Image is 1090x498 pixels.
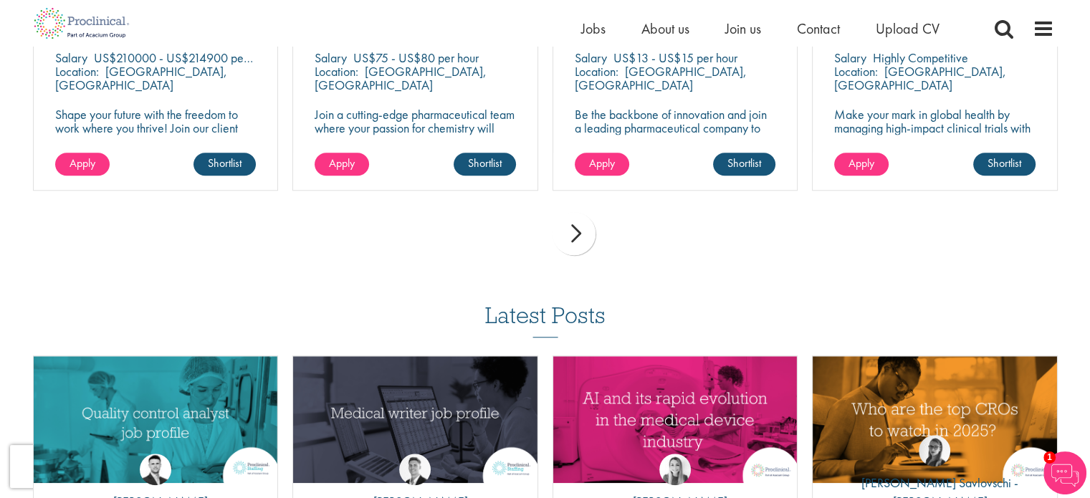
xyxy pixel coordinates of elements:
[589,155,615,171] span: Apply
[293,356,537,483] img: Medical writer job profile
[659,454,691,485] img: Hannah Burke
[834,49,866,66] span: Salary
[34,356,278,483] img: quality control analyst job profile
[553,356,798,483] img: AI and Its Impact on the Medical Device Industry | Proclinical
[848,155,874,171] span: Apply
[10,445,193,488] iframe: reCAPTCHA
[919,435,950,466] img: Theodora Savlovschi - Wicks
[581,19,606,38] a: Jobs
[797,19,840,38] a: Contact
[834,63,1006,93] p: [GEOGRAPHIC_DATA], [GEOGRAPHIC_DATA]
[315,107,516,162] p: Join a cutting-edge pharmaceutical team where your passion for chemistry will help shape the futu...
[193,153,256,176] a: Shortlist
[94,49,282,66] p: US$210000 - US$214900 per annum
[575,49,607,66] span: Salary
[876,19,940,38] a: Upload CV
[55,107,257,162] p: Shape your future with the freedom to work where you thrive! Join our client with this Director p...
[834,153,889,176] a: Apply
[834,63,878,80] span: Location:
[454,153,516,176] a: Shortlist
[485,303,606,337] h3: Latest Posts
[315,49,347,66] span: Salary
[315,63,487,93] p: [GEOGRAPHIC_DATA], [GEOGRAPHIC_DATA]
[399,454,431,485] img: George Watson
[55,63,99,80] span: Location:
[613,49,737,66] p: US$13 - US$15 per hour
[55,63,227,93] p: [GEOGRAPHIC_DATA], [GEOGRAPHIC_DATA]
[641,19,689,38] a: About us
[315,153,369,176] a: Apply
[553,212,596,255] div: next
[575,153,629,176] a: Apply
[140,454,171,485] img: Joshua Godden
[55,153,110,176] a: Apply
[973,153,1036,176] a: Shortlist
[725,19,761,38] a: Join us
[55,49,87,66] span: Salary
[293,356,537,483] a: Link to a post
[873,49,968,66] p: Highly Competitive
[1043,451,1086,494] img: Chatbot
[329,155,355,171] span: Apply
[575,107,776,162] p: Be the backbone of innovation and join a leading pharmaceutical company to help keep life-changin...
[813,356,1057,483] a: Link to a post
[834,107,1036,148] p: Make your mark in global health by managing high-impact clinical trials with a leading CRO.
[315,63,358,80] span: Location:
[1043,451,1056,464] span: 1
[575,63,618,80] span: Location:
[70,155,95,171] span: Apply
[34,356,278,483] a: Link to a post
[713,153,775,176] a: Shortlist
[575,63,747,93] p: [GEOGRAPHIC_DATA], [GEOGRAPHIC_DATA]
[553,356,798,483] a: Link to a post
[813,356,1057,483] img: Top 10 CROs 2025 | Proclinical
[353,49,479,66] p: US$75 - US$80 per hour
